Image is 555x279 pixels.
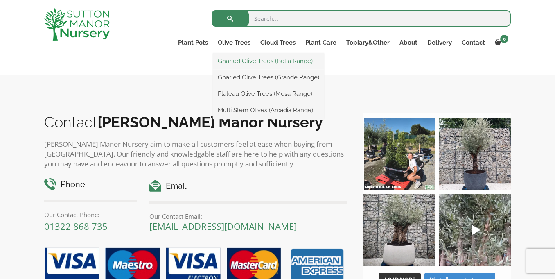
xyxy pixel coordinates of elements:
svg: Play [472,225,480,235]
h4: Phone [44,178,137,191]
img: Our elegant & picturesque Angustifolia Cones are an exquisite addition to your Bay Tree collectio... [363,118,435,190]
a: [EMAIL_ADDRESS][DOMAIN_NAME] [149,220,297,232]
img: Check out this beauty we potted at our nursery today ❤️‍🔥 A huge, ancient gnarled Olive tree plan... [363,194,435,266]
a: Olive Trees [213,37,255,48]
a: Plant Pots [173,37,213,48]
a: Cloud Trees [255,37,300,48]
a: 0 [490,37,511,48]
img: A beautiful multi-stem Spanish Olive tree potted in our luxurious fibre clay pots 😍😍 [439,118,511,190]
input: Search... [212,10,511,27]
h4: Email [149,180,347,193]
a: Plant Care [300,37,341,48]
h2: Contact [44,113,347,131]
a: Gnarled Olive Trees (Bella Range) [213,55,324,67]
p: [PERSON_NAME] Manor Nursery aim to make all customers feel at ease when buying from [GEOGRAPHIC_D... [44,139,347,169]
p: Our Contact Email: [149,211,347,221]
a: Topiary&Other [341,37,395,48]
a: 01322 868 735 [44,220,108,232]
img: New arrivals Monday morning of beautiful olive trees 🤩🤩 The weather is beautiful this summer, gre... [439,194,511,266]
a: Plateau Olive Trees (Mesa Range) [213,88,324,100]
a: Delivery [422,37,457,48]
a: Gnarled Olive Trees (Grande Range) [213,71,324,84]
b: [PERSON_NAME] Manor Nursery [97,113,323,131]
a: Multi Stem Olives (Arcadia Range) [213,104,324,116]
img: logo [44,8,110,41]
p: Our Contact Phone: [44,210,137,220]
a: Contact [457,37,490,48]
a: Play [439,194,511,266]
a: About [395,37,422,48]
span: 0 [500,35,508,43]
